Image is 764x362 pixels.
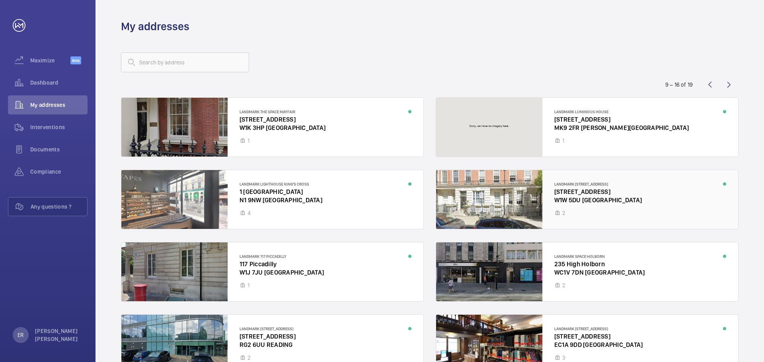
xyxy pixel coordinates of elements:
[31,203,87,211] span: Any questions ?
[30,145,88,153] span: Documents
[35,327,83,343] p: [PERSON_NAME] [PERSON_NAME]
[18,331,23,339] p: ER
[30,79,88,87] span: Dashboard
[665,81,693,89] div: 9 – 16 of 19
[30,123,88,131] span: Interventions
[30,168,88,176] span: Compliance
[30,101,88,109] span: My addresses
[70,56,81,64] span: Beta
[121,19,189,34] h1: My addresses
[121,52,249,72] input: Search by address
[30,56,70,64] span: Maximize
